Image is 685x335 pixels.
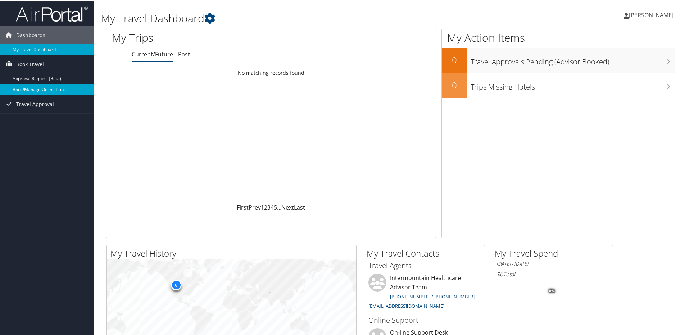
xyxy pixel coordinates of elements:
a: 0Trips Missing Hotels [442,73,675,98]
h3: Online Support [368,315,479,325]
h1: My Trips [112,29,293,45]
a: 4 [271,203,274,211]
h3: Trips Missing Hotels [471,78,675,91]
a: 0Travel Approvals Pending (Advisor Booked) [442,47,675,73]
h2: My Travel Contacts [367,247,485,259]
h2: My Travel Spend [495,247,613,259]
h3: Travel Agents [368,260,479,270]
span: $0 [496,270,503,277]
a: 5 [274,203,277,211]
h6: [DATE] - [DATE] [496,260,607,267]
h6: Total [496,270,607,277]
td: No matching records found [106,66,436,79]
a: Next [281,203,294,211]
tspan: 0% [549,288,555,293]
a: First [237,203,249,211]
span: [PERSON_NAME] [629,10,673,18]
div: 6 [171,279,181,289]
span: Travel Approval [16,95,54,113]
h1: My Travel Dashboard [101,10,487,25]
a: Prev [249,203,261,211]
h2: 0 [442,53,467,65]
a: 2 [264,203,267,211]
a: [PHONE_NUMBER] / [PHONE_NUMBER] [390,293,475,299]
a: [PERSON_NAME] [624,4,681,25]
a: [EMAIL_ADDRESS][DOMAIN_NAME] [368,302,444,308]
span: Dashboards [16,26,45,43]
span: Book Travel [16,55,44,73]
h3: Travel Approvals Pending (Advisor Booked) [471,52,675,66]
a: Past [178,50,190,58]
h2: My Travel History [110,247,356,259]
h1: My Action Items [442,29,675,45]
a: 3 [267,203,271,211]
li: Intermountain Healthcare Advisor Team [365,273,483,311]
a: 1 [261,203,264,211]
h2: 0 [442,78,467,91]
a: Current/Future [132,50,173,58]
span: … [277,203,281,211]
img: airportal-logo.png [16,5,88,22]
a: Last [294,203,305,211]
